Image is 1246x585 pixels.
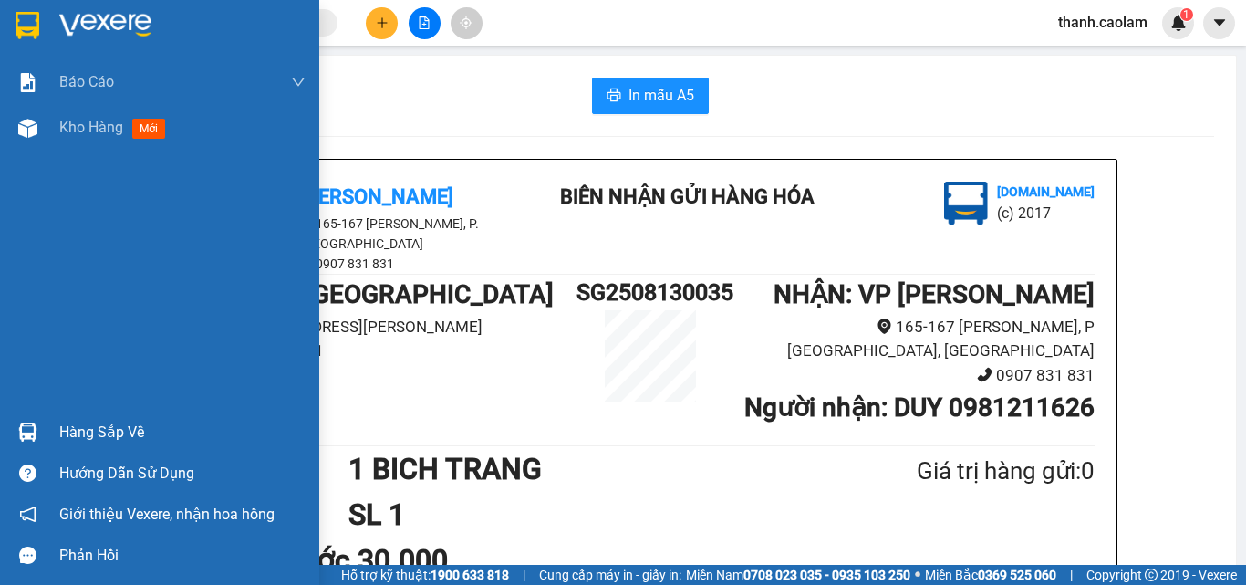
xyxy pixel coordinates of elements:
button: plus [366,7,398,39]
span: caret-down [1211,15,1228,31]
div: Hàng sắp về [59,419,306,446]
span: | [1070,565,1073,585]
span: phone [977,367,992,382]
b: [PERSON_NAME] [23,118,103,204]
li: 0903 711 411 [206,339,576,363]
b: Người nhận : DUY 0981211626 [744,392,1095,423]
button: caret-down [1203,7,1235,39]
span: copyright [1145,569,1158,581]
strong: 0369 525 060 [978,568,1056,582]
span: file-add [418,16,431,29]
sup: 1 [1180,8,1193,21]
span: Kho hàng [59,119,123,136]
img: warehouse-icon [18,423,37,442]
span: aim [460,16,472,29]
button: file-add [409,7,441,39]
span: Miền Nam [686,565,910,585]
span: In mẫu A5 [628,84,694,107]
li: 0907 831 831 [724,363,1095,388]
img: warehouse-icon [18,119,37,138]
li: [STREET_ADDRESS][PERSON_NAME] [206,315,576,340]
b: [PERSON_NAME] [300,185,453,208]
button: printerIn mẫu A5 [592,78,709,114]
div: Hướng dẫn sử dụng [59,460,306,487]
span: plus [376,16,389,29]
img: icon-new-feature [1170,15,1187,31]
div: Chưa cước 30.000 [206,538,499,583]
b: [DOMAIN_NAME] [997,184,1095,199]
b: BIÊN NHẬN GỬI HÀNG HÓA [118,26,175,175]
div: Giá trị hàng gửi: 0 [828,453,1095,490]
span: down [291,75,306,89]
b: [DOMAIN_NAME] [153,69,251,84]
img: logo.jpg [944,182,988,225]
li: (c) 2017 [153,87,251,110]
strong: 1900 633 818 [431,568,509,582]
b: BIÊN NHẬN GỬI HÀNG HÓA [560,185,815,208]
span: message [19,547,36,564]
span: Báo cáo [59,70,114,93]
li: 165-167 [PERSON_NAME], P [GEOGRAPHIC_DATA], [GEOGRAPHIC_DATA] [724,315,1095,363]
span: 1 [1183,8,1189,21]
span: thanh.caolam [1044,11,1162,34]
div: Phản hồi [59,542,306,569]
h1: 1 BICH TRANG [348,446,828,492]
b: GỬI : VP [GEOGRAPHIC_DATA] [206,279,554,309]
span: ⚪️ [915,571,920,579]
h1: SL 1 [348,492,828,538]
span: environment [877,319,892,334]
span: mới [132,119,165,139]
img: logo-vxr [16,12,39,39]
span: question-circle [19,465,36,482]
span: printer [607,88,621,105]
li: (c) 2017 [997,202,1095,225]
span: Miền Bắc [925,565,1056,585]
img: logo.jpg [198,23,242,67]
b: NHẬN : VP [PERSON_NAME] [774,279,1095,309]
li: 165-167 [PERSON_NAME], P. [GEOGRAPHIC_DATA] [206,214,535,254]
li: 0907 831 831 [206,254,535,274]
h1: SG2508130035 [576,275,724,310]
span: Giới thiệu Vexere, nhận hoa hồng [59,503,275,526]
img: solution-icon [18,73,37,92]
span: notification [19,506,36,523]
span: | [523,565,525,585]
button: aim [451,7,483,39]
span: Hỗ trợ kỹ thuật: [341,565,509,585]
strong: 0708 023 035 - 0935 103 250 [743,568,910,582]
span: Cung cấp máy in - giấy in: [539,565,681,585]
